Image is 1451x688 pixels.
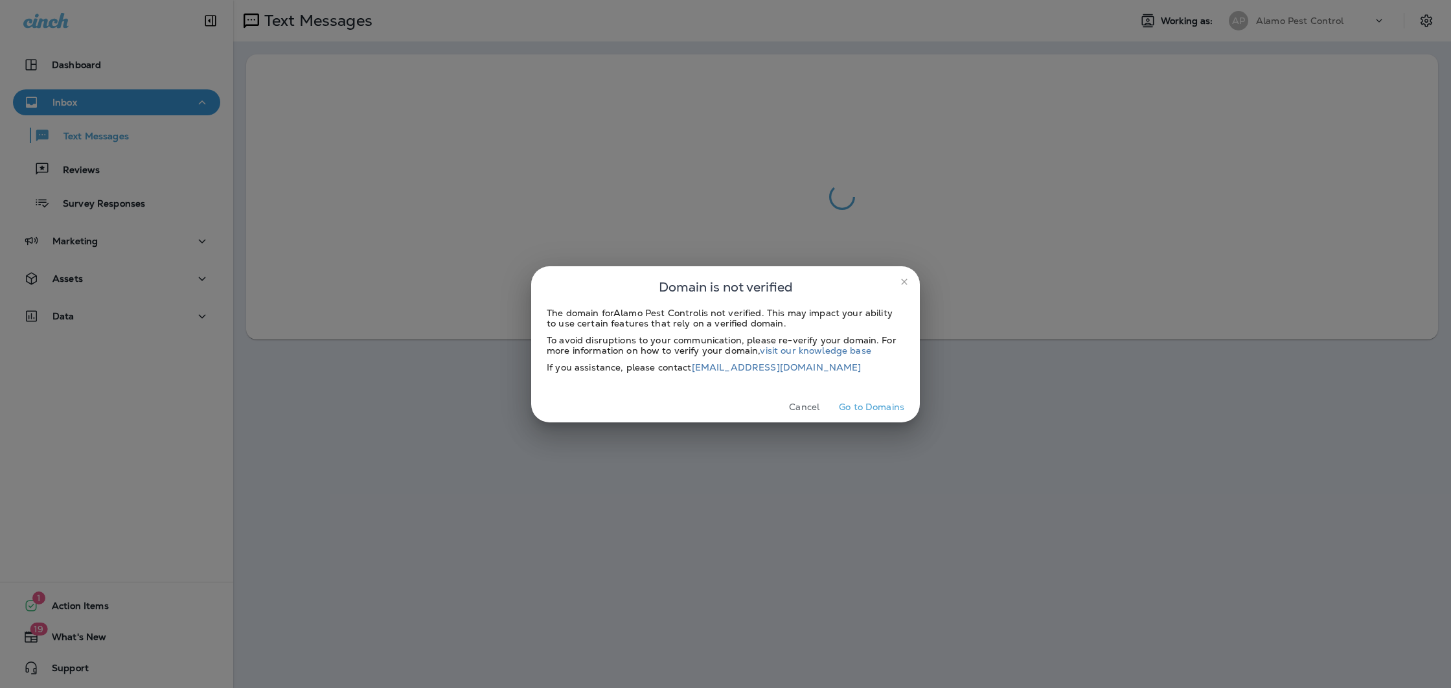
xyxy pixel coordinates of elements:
[692,361,862,373] a: [EMAIL_ADDRESS][DOMAIN_NAME]
[547,362,904,373] div: If you assistance, please contact
[834,397,909,417] button: Go to Domains
[659,277,793,297] span: Domain is not verified
[894,271,915,292] button: close
[780,397,828,417] button: Cancel
[547,335,904,356] div: To avoid disruptions to your communication, please re-verify your domain. For more information on...
[547,308,904,328] div: The domain for Alamo Pest Control is not verified. This may impact your ability to use certain fe...
[760,345,871,356] a: visit our knowledge base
